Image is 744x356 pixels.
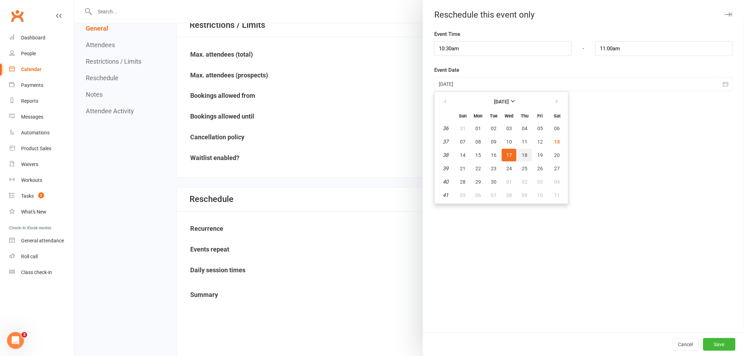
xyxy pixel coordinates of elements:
[21,114,43,120] div: Messages
[460,192,466,198] span: 05
[21,254,38,259] div: Roll call
[9,77,74,93] a: Payments
[9,265,74,280] a: Class kiosk mode
[533,189,547,202] button: 10
[21,161,38,167] div: Waivers
[460,166,466,171] span: 21
[502,162,517,175] button: 24
[491,179,496,185] span: 30
[554,139,560,145] span: 13
[502,176,517,188] button: 01
[548,189,566,202] button: 11
[443,139,449,145] em: 37
[537,179,543,185] span: 03
[554,152,560,158] span: 20
[21,51,36,56] div: People
[9,188,74,204] a: Tasks 2
[537,166,543,171] span: 26
[703,338,736,351] button: Save
[491,192,496,198] span: 07
[517,176,532,188] button: 02
[522,126,527,131] span: 04
[21,209,46,215] div: What's New
[9,125,74,141] a: Automations
[506,192,512,198] span: 08
[533,149,547,161] button: 19
[522,152,527,158] span: 18
[460,126,466,131] span: 31
[486,162,501,175] button: 23
[455,135,470,148] button: 07
[21,130,50,135] div: Automations
[548,162,566,175] button: 27
[491,126,496,131] span: 02
[548,122,566,135] button: 06
[455,176,470,188] button: 28
[548,149,566,161] button: 20
[460,152,466,158] span: 14
[486,122,501,135] button: 02
[554,113,560,119] small: Saturday
[672,338,699,351] button: Cancel
[517,189,532,202] button: 09
[455,162,470,175] button: 21
[517,122,532,135] button: 04
[9,249,74,265] a: Roll call
[471,176,486,188] button: 29
[537,139,543,145] span: 12
[423,10,744,20] div: Reschedule this event only
[9,109,74,125] a: Messages
[548,135,566,148] button: 13
[521,113,528,119] small: Thursday
[9,46,74,62] a: People
[491,166,496,171] span: 23
[475,179,481,185] span: 29
[522,166,527,171] span: 25
[21,146,51,151] div: Product Sales
[502,189,517,202] button: 08
[21,35,45,40] div: Dashboard
[471,162,486,175] button: 22
[537,126,543,131] span: 05
[517,149,532,161] button: 18
[506,126,512,131] span: 03
[502,135,517,148] button: 10
[434,66,459,74] label: Event Date
[506,179,512,185] span: 01
[9,233,74,249] a: General attendance kiosk mode
[21,238,64,243] div: General attendance
[554,179,560,185] span: 04
[522,179,527,185] span: 02
[571,41,596,56] div: -
[533,135,547,148] button: 12
[486,176,501,188] button: 30
[502,122,517,135] button: 03
[475,192,481,198] span: 06
[506,139,512,145] span: 10
[491,152,496,158] span: 16
[486,135,501,148] button: 09
[475,166,481,171] span: 22
[538,113,543,119] small: Friday
[8,7,26,25] a: Clubworx
[9,62,74,77] a: Calendar
[471,189,486,202] button: 06
[459,113,467,119] small: Sunday
[9,157,74,172] a: Waivers
[9,30,74,46] a: Dashboard
[522,192,527,198] span: 09
[443,152,449,158] em: 38
[21,269,52,275] div: Class check-in
[537,152,543,158] span: 19
[506,152,512,158] span: 17
[443,125,449,132] em: 36
[533,122,547,135] button: 05
[434,30,460,38] label: Event Time
[443,179,449,185] em: 40
[455,189,470,202] button: 05
[506,166,512,171] span: 24
[537,192,543,198] span: 10
[554,126,560,131] span: 06
[475,139,481,145] span: 08
[486,149,501,161] button: 16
